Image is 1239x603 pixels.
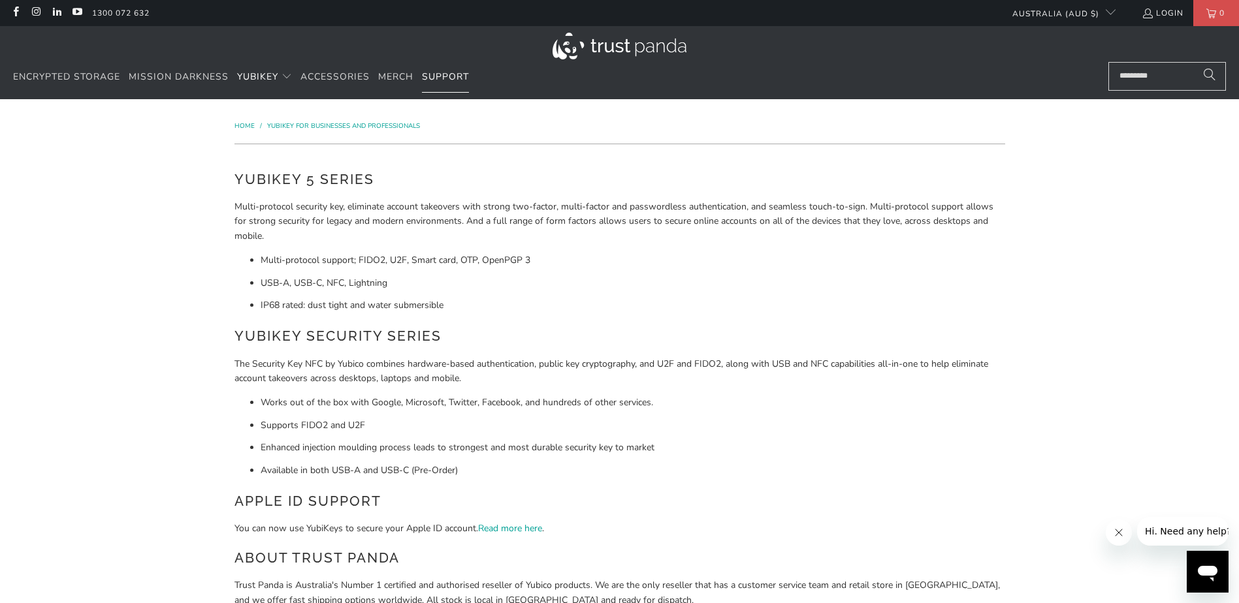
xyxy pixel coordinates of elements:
[1142,6,1183,20] a: Login
[234,357,1005,386] p: The Security Key NFC by Yubico combines hardware-based authentication, public key cryptography, a...
[553,33,686,59] img: Trust Panda Australia
[8,9,94,20] span: Hi. Need any help?
[478,522,542,534] a: Read more here
[234,169,1005,190] h2: YubiKey 5 Series
[1108,62,1226,91] input: Search...
[234,326,1005,347] h2: YubiKey Security Series
[92,6,150,20] a: 1300 072 632
[129,70,229,83] span: Mission Darkness
[234,491,1005,512] h2: Apple ID Support
[267,121,420,131] a: YubiKey for Businesses and Professionals
[261,395,1005,410] li: Works out of the box with Google, Microsoft, Twitter, Facebook, and hundreds of other services.
[422,70,469,83] span: Support
[13,62,469,93] nav: Translation missing: en.navigation.header.main_nav
[234,121,257,131] a: Home
[261,253,1005,268] li: Multi-protocol support; FIDO2, U2F, Smart card, OTP, OpenPGP 3
[1137,517,1229,546] iframe: Message from company
[422,62,469,93] a: Support
[129,62,229,93] a: Mission Darkness
[234,521,1005,536] p: You can now use YubiKeys to secure your Apple ID account. .
[1193,62,1226,91] button: Search
[13,62,120,93] a: Encrypted Storage
[51,8,62,18] a: Trust Panda Australia on LinkedIn
[261,463,1005,478] li: Available in both USB-A and USB-C (Pre-Order)
[261,298,1005,313] li: IP68 rated: dust tight and water submersible
[378,62,413,93] a: Merch
[260,121,262,131] span: /
[300,70,370,83] span: Accessories
[10,8,21,18] a: Trust Panda Australia on Facebook
[13,70,120,83] span: Encrypted Storage
[261,418,1005,433] li: Supports FIDO2 and U2F
[30,8,41,18] a: Trust Panda Australia on Instagram
[378,70,413,83] span: Merch
[300,62,370,93] a: Accessories
[234,548,1005,568] h2: About Trust Panda
[234,121,255,131] span: Home
[234,200,1005,243] p: Multi-protocol security key, eliminate account takeovers with strong two-factor, multi-factor and...
[261,441,1005,455] li: Enhanced injection moulding process leads to strongest and most durable security key to market
[237,70,278,83] span: YubiKey
[1106,519,1132,546] iframe: Close message
[71,8,82,18] a: Trust Panda Australia on YouTube
[237,62,292,93] summary: YubiKey
[1187,551,1229,593] iframe: Button to launch messaging window
[261,276,1005,290] li: USB-A, USB-C, NFC, Lightning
